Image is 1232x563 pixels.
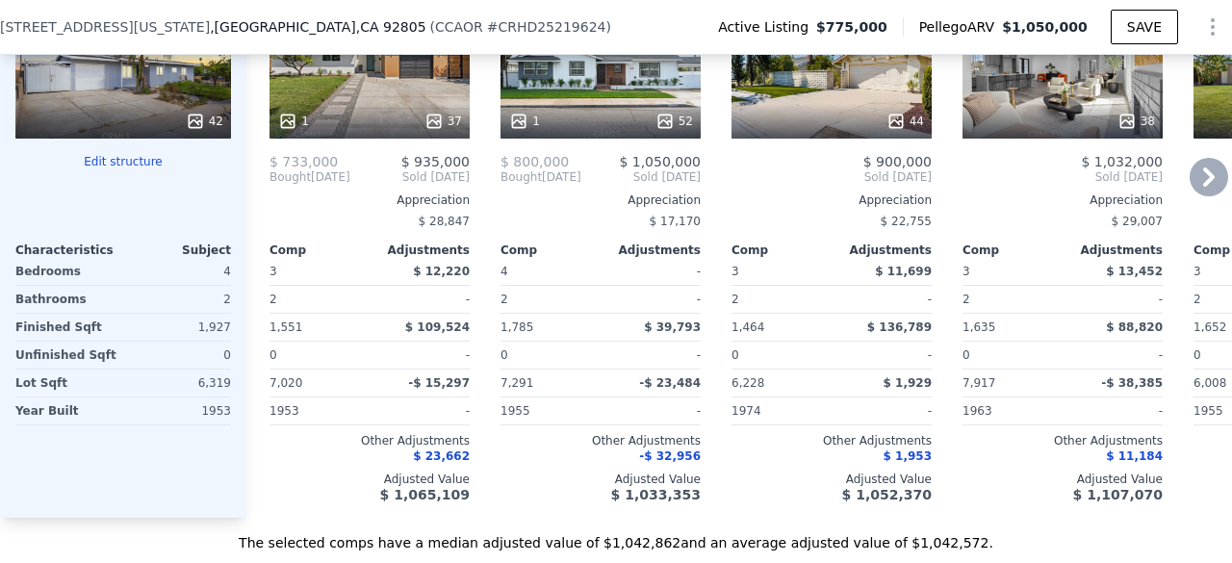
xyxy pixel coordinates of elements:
[1112,215,1163,228] span: $ 29,007
[962,376,995,390] span: 7,917
[962,169,1163,185] span: Sold [DATE]
[269,265,277,278] span: 3
[127,286,231,313] div: 2
[650,215,701,228] span: $ 17,170
[186,112,223,131] div: 42
[842,487,932,502] span: $ 1,052,370
[500,169,542,185] span: Bought
[1106,265,1163,278] span: $ 13,452
[15,154,231,169] button: Edit structure
[419,215,470,228] span: $ 28,847
[127,370,231,397] div: 6,319
[269,286,366,313] div: 2
[962,348,970,362] span: 0
[500,192,701,208] div: Appreciation
[269,154,338,169] span: $ 733,000
[644,320,701,334] span: $ 39,793
[430,17,611,37] div: ( )
[435,19,483,35] span: CCAOR
[269,376,302,390] span: 7,020
[835,286,932,313] div: -
[127,314,231,341] div: 1,927
[1117,112,1155,131] div: 38
[881,215,932,228] span: $ 22,755
[15,370,119,397] div: Lot Sqft
[500,243,601,258] div: Comp
[731,169,932,185] span: Sold [DATE]
[655,112,693,131] div: 52
[731,265,739,278] span: 3
[619,154,701,169] span: $ 1,050,000
[1063,243,1163,258] div: Adjustments
[500,472,701,487] div: Adjusted Value
[356,19,426,35] span: , CA 92805
[919,17,1003,37] span: Pellego ARV
[731,433,932,448] div: Other Adjustments
[269,169,311,185] span: Bought
[15,243,123,258] div: Characteristics
[1002,19,1088,35] span: $1,050,000
[15,286,119,313] div: Bathrooms
[886,112,924,131] div: 44
[500,265,508,278] span: 4
[1106,320,1163,334] span: $ 88,820
[962,286,1059,313] div: 2
[601,243,701,258] div: Adjustments
[962,265,970,278] span: 3
[127,397,231,424] div: 1953
[639,449,701,463] span: -$ 32,956
[604,286,701,313] div: -
[373,397,470,424] div: -
[962,243,1063,258] div: Comp
[1081,154,1163,169] span: $ 1,032,000
[1193,348,1201,362] span: 0
[350,169,470,185] span: Sold [DATE]
[604,342,701,369] div: -
[269,348,277,362] span: 0
[269,472,470,487] div: Adjusted Value
[962,472,1163,487] div: Adjusted Value
[408,376,470,390] span: -$ 15,297
[500,397,597,424] div: 1955
[15,397,119,424] div: Year Built
[604,397,701,424] div: -
[731,397,828,424] div: 1974
[1193,320,1226,334] span: 1,652
[500,376,533,390] span: 7,291
[269,433,470,448] div: Other Adjustments
[424,112,462,131] div: 37
[15,314,119,341] div: Finished Sqft
[731,472,932,487] div: Adjusted Value
[611,487,701,502] span: $ 1,033,353
[500,348,508,362] span: 0
[15,342,119,369] div: Unfinished Sqft
[500,320,533,334] span: 1,785
[401,154,470,169] span: $ 935,000
[1193,265,1201,278] span: 3
[816,17,887,37] span: $775,000
[500,286,597,313] div: 2
[962,320,995,334] span: 1,635
[962,397,1059,424] div: 1963
[127,258,231,285] div: 4
[269,192,470,208] div: Appreciation
[269,320,302,334] span: 1,551
[127,342,231,369] div: 0
[731,376,764,390] span: 6,228
[1101,376,1163,390] span: -$ 38,385
[1193,376,1226,390] span: 6,008
[581,169,701,185] span: Sold [DATE]
[373,342,470,369] div: -
[509,112,540,131] div: 1
[1066,397,1163,424] div: -
[500,169,581,185] div: [DATE]
[835,342,932,369] div: -
[15,258,119,285] div: Bedrooms
[1111,10,1178,44] button: SAVE
[500,433,701,448] div: Other Adjustments
[370,243,470,258] div: Adjustments
[863,154,932,169] span: $ 900,000
[832,243,932,258] div: Adjustments
[1073,487,1163,502] span: $ 1,107,070
[718,17,816,37] span: Active Listing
